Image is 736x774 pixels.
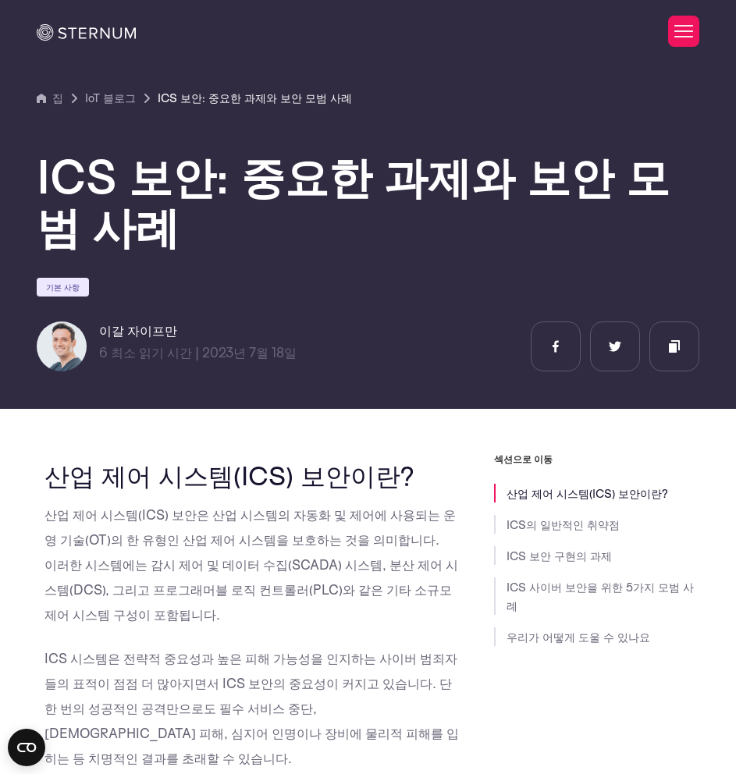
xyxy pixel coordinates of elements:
a: 집 [37,89,63,108]
a: ICS 보안: 중요한 과제와 보안 모범 사례 [158,89,352,108]
font: IoT 블로그 [85,91,136,105]
a: IoT 블로그 [85,89,136,108]
a: 우리가 어떻게 도울 수 있나요 [507,630,650,644]
font: 산업 제어 시스템(ICS) 보안이란? [44,459,414,492]
font: 섹션으로 이동 [494,453,553,465]
a: ICS의 일반적인 취약점 [507,517,620,532]
font: 6 [99,344,108,360]
font: 이러한 시스템에는 감시 제어 및 데이터 수집(SCADA) 시스템, 분산 제어 시스템(DCS), 그리고 프로그래머블 로직 컨트롤러(PLC)와 같은 기타 소규모 제어 시스템 구성... [44,556,458,623]
button: 토글 메뉴 [668,16,699,47]
font: 집 [52,91,63,105]
a: 산업 제어 시스템(ICS) 보안이란? [507,486,668,501]
font: 2023년 7월 18일 [202,344,297,360]
font: 이갈 자이프만 [99,322,177,339]
a: ICS 사이버 보안을 위한 5가지 모범 사례 [507,580,694,613]
font: ICS 보안: 중요한 과제와 보안 모범 사례 [158,91,352,105]
img: 이갈 자이프만 [37,321,87,371]
a: 기본 사항 [37,278,89,296]
font: 최소 읽기 시간 | [111,344,199,360]
font: 기본 사항 [46,282,80,293]
font: ICS 시스템은 전략적 중요성과 높은 피해 가능성을 인지하는 사이버 범죄자들의 표적이 점점 더 많아지면서 ICS 보안의 중요성이 커지고 있습니다. 단 한 번의 성공적인 공격만... [44,650,459,766]
button: CMP 위젯 열기 [8,729,45,766]
a: ICS 보안 구현의 과제 [507,549,612,563]
font: ICS 보안: 중요한 과제와 보안 모범 사례 [37,147,670,255]
font: 산업 제어 시스템(ICS) 보안은 산업 시스템의 자동화 및 제어에 사용되는 운영 기술(OT)의 한 유형인 산업 제어 시스템을 보호하는 것을 의미합니다. [44,506,456,548]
